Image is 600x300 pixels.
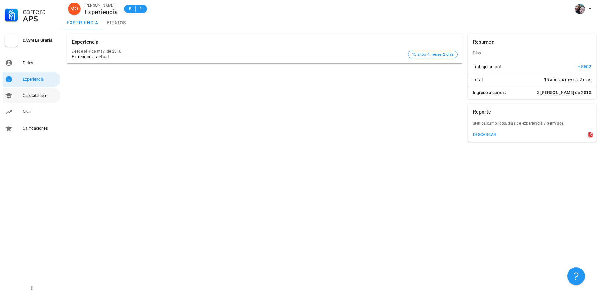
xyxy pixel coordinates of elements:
[72,54,405,59] div: Experiencia actual
[138,6,143,12] span: 9
[3,121,60,136] a: Calificaciones
[473,133,496,137] div: descargar
[412,51,454,58] span: 15 años, 4 meses, 2 días
[63,15,102,30] a: experiencia
[3,55,60,71] a: Datos
[3,105,60,120] a: Nivel
[468,120,596,130] div: Bienios cumplidos, dias de experiencia y permisos.
[72,49,405,54] div: Desde el 3 de may. de 2010
[544,76,591,83] span: 15 años, 4 meses, 2 días
[70,3,78,15] span: MG
[23,126,58,131] div: Calificaciones
[23,38,58,43] div: DASM La Granja
[23,93,58,98] div: Capacitación
[473,76,483,83] span: Total
[23,8,58,15] div: Carrera
[3,88,60,103] a: Capacitación
[473,64,501,70] span: Trabajo actual
[575,4,585,14] div: avatar
[23,15,58,23] div: APS
[128,6,133,12] span: B
[23,60,58,65] div: Datos
[578,64,591,70] span: + 5602
[68,3,81,15] div: avatar
[72,34,99,50] div: Experiencia
[468,45,596,60] div: Días
[102,15,131,30] a: bienios
[473,104,491,120] div: Reporte
[84,2,118,8] div: [PERSON_NAME]
[470,130,499,139] button: descargar
[473,89,507,96] span: Ingreso a carrera
[473,34,494,50] div: Resumen
[3,72,60,87] a: Experiencia
[537,89,591,96] span: 3 [PERSON_NAME] de 2010
[84,8,118,15] div: Experiencia
[23,110,58,115] div: Nivel
[23,77,58,82] div: Experiencia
